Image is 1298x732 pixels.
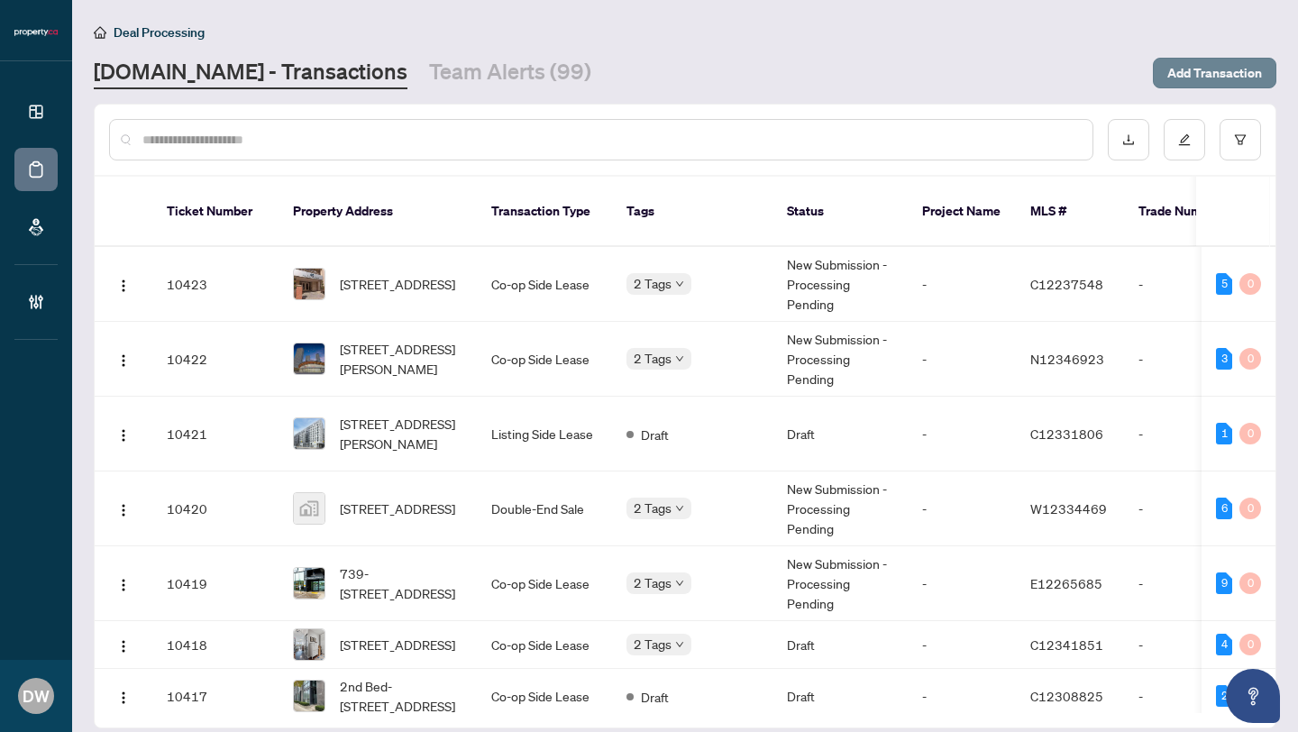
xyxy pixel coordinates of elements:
img: Logo [116,691,131,705]
button: Logo [109,682,138,710]
td: New Submission - Processing Pending [772,322,908,397]
span: down [675,354,684,363]
td: - [1124,621,1250,669]
td: - [908,322,1016,397]
button: Logo [109,344,138,373]
span: down [675,279,684,288]
div: 0 [1239,423,1261,444]
button: Add Transaction [1153,58,1276,88]
span: 2 Tags [634,273,672,294]
img: thumbnail-img [294,418,324,449]
img: logo [14,27,58,38]
button: Logo [109,494,138,523]
td: - [908,471,1016,546]
td: Double-End Sale [477,471,612,546]
span: [STREET_ADDRESS] [340,274,455,294]
img: thumbnail-img [294,269,324,299]
td: 10418 [152,621,279,669]
td: 10420 [152,471,279,546]
div: 2 [1216,685,1232,707]
img: thumbnail-img [294,343,324,374]
td: 10423 [152,247,279,322]
span: edit [1178,133,1191,146]
img: thumbnail-img [294,493,324,524]
span: 2 Tags [634,498,672,518]
span: C12341851 [1030,636,1103,653]
div: 0 [1239,634,1261,655]
div: 1 [1216,423,1232,444]
td: Co-op Side Lease [477,621,612,669]
img: thumbnail-img [294,629,324,660]
button: filter [1220,119,1261,160]
div: 9 [1216,572,1232,594]
td: - [1124,247,1250,322]
td: - [1124,471,1250,546]
td: - [1124,397,1250,471]
td: Draft [772,669,908,724]
span: 2 Tags [634,348,672,369]
img: Logo [116,639,131,654]
span: E12265685 [1030,575,1102,591]
div: 5 [1216,273,1232,295]
a: Team Alerts (99) [429,57,591,89]
th: Transaction Type [477,177,612,247]
td: Co-op Side Lease [477,247,612,322]
span: C12308825 [1030,688,1103,704]
td: 10419 [152,546,279,621]
td: New Submission - Processing Pending [772,546,908,621]
td: New Submission - Processing Pending [772,471,908,546]
button: Open asap [1226,669,1280,723]
img: Logo [116,578,131,592]
img: Logo [116,279,131,293]
td: - [1124,669,1250,724]
th: Status [772,177,908,247]
td: Draft [772,621,908,669]
div: 0 [1239,273,1261,295]
th: Ticket Number [152,177,279,247]
div: 6 [1216,498,1232,519]
td: - [1124,322,1250,397]
button: download [1108,119,1149,160]
img: thumbnail-img [294,681,324,711]
span: 2 Tags [634,634,672,654]
span: down [675,640,684,649]
td: - [908,247,1016,322]
td: Draft [772,397,908,471]
th: Project Name [908,177,1016,247]
span: down [675,504,684,513]
div: 0 [1239,348,1261,370]
td: - [1124,546,1250,621]
span: download [1122,133,1135,146]
td: - [908,621,1016,669]
button: Logo [109,630,138,659]
div: 3 [1216,348,1232,370]
td: Listing Side Lease [477,397,612,471]
span: W12334469 [1030,500,1107,517]
button: Logo [109,270,138,298]
td: Co-op Side Lease [477,322,612,397]
div: 4 [1216,634,1232,655]
span: N12346923 [1030,351,1104,367]
span: Deal Processing [114,24,205,41]
td: - [908,397,1016,471]
span: Add Transaction [1167,59,1262,87]
button: Logo [109,419,138,448]
td: 10422 [152,322,279,397]
span: 2 Tags [634,572,672,593]
span: DW [23,683,50,709]
span: [STREET_ADDRESS] [340,635,455,654]
img: Logo [116,353,131,368]
span: 739-[STREET_ADDRESS] [340,563,462,603]
button: edit [1164,119,1205,160]
th: MLS # [1016,177,1124,247]
td: New Submission - Processing Pending [772,247,908,322]
button: Logo [109,569,138,598]
span: down [675,579,684,588]
td: Co-op Side Lease [477,546,612,621]
span: [STREET_ADDRESS][PERSON_NAME] [340,339,462,379]
span: [STREET_ADDRESS] [340,499,455,518]
span: C12331806 [1030,425,1103,442]
td: 10417 [152,669,279,724]
td: 10421 [152,397,279,471]
span: 2nd Bed-[STREET_ADDRESS] [340,676,462,716]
